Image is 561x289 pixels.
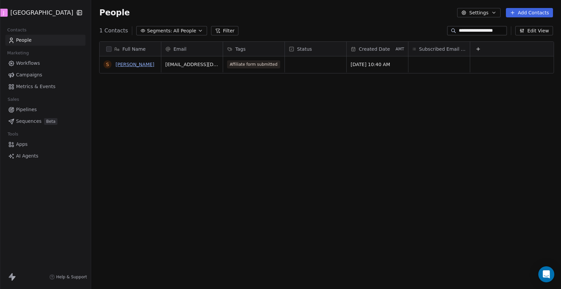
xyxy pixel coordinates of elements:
span: Segments: [147,27,172,34]
span: Apps [16,141,28,148]
span: Marketing [4,48,32,58]
span: People [99,8,130,18]
span: Metrics & Events [16,83,55,90]
button: Filter [211,26,239,35]
span: All People [173,27,196,34]
button: Edit View [515,26,553,35]
span: Status [297,46,312,52]
span: Pipelines [16,106,37,113]
div: Open Intercom Messenger [538,266,554,282]
span: AMT [395,46,404,52]
span: [EMAIL_ADDRESS][DOMAIN_NAME] [165,61,219,68]
span: Full Name [122,46,146,52]
div: Created DateAMT [347,42,408,56]
a: People [5,35,85,46]
span: Tags [235,46,245,52]
a: Metrics & Events [5,81,85,92]
span: People [16,37,32,44]
span: Help & Support [56,274,87,280]
span: 1 Contacts [99,27,128,35]
span: Beta [44,118,57,125]
span: Workflows [16,60,40,67]
a: SequencesBeta [5,116,85,127]
a: Pipelines [5,104,85,115]
a: Workflows [5,58,85,69]
button: J[GEOGRAPHIC_DATA] [8,7,72,18]
span: Tools [5,129,21,139]
div: Email [161,42,223,56]
a: Help & Support [49,274,87,280]
span: Campaigns [16,71,42,78]
div: Full Name [100,42,161,56]
a: Apps [5,139,85,150]
span: Affiliate form submitted [227,60,280,68]
span: Contacts [4,25,29,35]
div: grid [100,56,161,280]
span: Created Date [359,46,390,52]
a: Campaigns [5,69,85,80]
div: grid [161,56,554,280]
a: AI Agents [5,151,85,162]
div: Subscribed Email Categories [408,42,470,56]
div: Status [285,42,346,56]
div: Tags [223,42,285,56]
button: Settings [457,8,500,17]
span: J [3,9,4,16]
span: Subscribed Email Categories [419,46,466,52]
span: [GEOGRAPHIC_DATA] [10,8,73,17]
button: Add Contacts [506,8,553,17]
a: [PERSON_NAME] [116,62,154,67]
span: AI Agents [16,153,38,160]
span: [DATE] 10:40 AM [351,61,404,68]
span: Sales [5,94,22,104]
span: Sequences [16,118,41,125]
div: S [106,61,109,68]
span: Email [173,46,186,52]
